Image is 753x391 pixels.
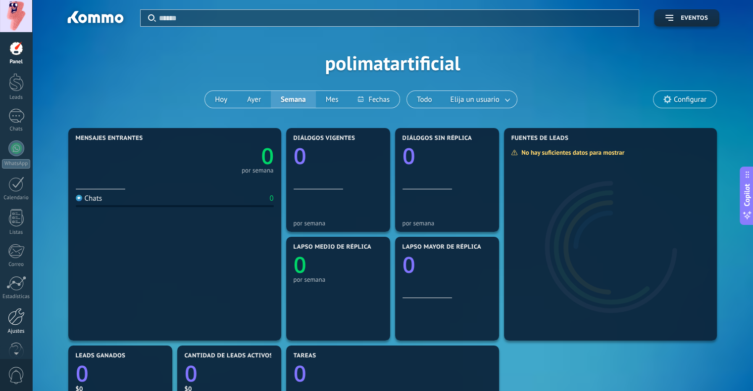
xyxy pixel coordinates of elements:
[205,91,237,108] button: Hoy
[348,91,399,108] button: Fechas
[2,261,31,268] div: Correo
[316,91,349,108] button: Mes
[294,135,355,142] span: Diálogos vigentes
[294,250,306,280] text: 0
[511,148,631,157] div: No hay suficientes datos para mostrar
[2,59,31,65] div: Panel
[402,244,481,251] span: Lapso mayor de réplica
[76,195,82,201] img: Chats
[511,135,569,142] span: Fuentes de leads
[449,93,502,106] span: Elija un usuario
[76,135,143,142] span: Mensajes entrantes
[402,141,415,171] text: 0
[654,9,719,27] button: Eventos
[294,244,372,251] span: Lapso medio de réplica
[185,358,274,389] a: 0
[2,294,31,300] div: Estadísticas
[294,358,492,389] a: 0
[175,141,274,171] a: 0
[402,219,492,227] div: por semana
[271,91,316,108] button: Semana
[76,194,102,203] div: Chats
[2,126,31,132] div: Chats
[2,159,30,169] div: WhatsApp
[681,15,708,22] span: Eventos
[294,141,306,171] text: 0
[742,183,752,206] span: Copilot
[2,94,31,101] div: Leads
[76,358,165,389] a: 0
[185,358,198,389] text: 0
[185,352,273,359] span: Cantidad de leads activos
[2,328,31,335] div: Ajustes
[270,194,274,203] div: 0
[76,358,89,389] text: 0
[2,195,31,201] div: Calendario
[407,91,442,108] button: Todo
[294,276,383,283] div: por semana
[294,358,306,389] text: 0
[294,219,383,227] div: por semana
[237,91,271,108] button: Ayer
[402,135,472,142] span: Diálogos sin réplica
[402,250,415,280] text: 0
[442,91,517,108] button: Elija un usuario
[674,95,706,104] span: Configurar
[2,229,31,236] div: Listas
[242,168,274,173] div: por semana
[76,352,126,359] span: Leads ganados
[294,352,316,359] span: Tareas
[261,141,274,171] text: 0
